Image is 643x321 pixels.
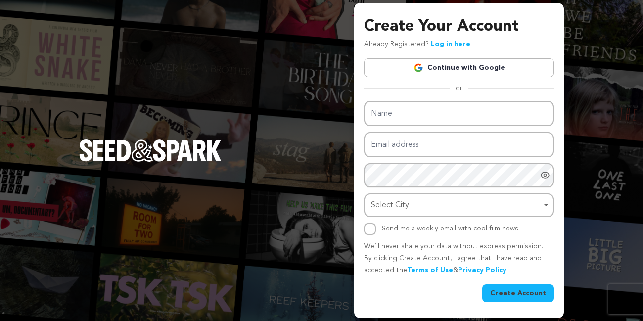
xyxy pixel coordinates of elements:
[382,225,518,232] label: Send me a weekly email with cool film news
[450,83,468,93] span: or
[364,241,554,276] p: We’ll never share your data without express permission. By clicking Create Account, I agree that ...
[364,58,554,77] a: Continue with Google
[371,198,541,213] div: Select City
[431,41,470,47] a: Log in here
[364,15,554,39] h3: Create Your Account
[413,63,423,73] img: Google logo
[364,101,554,126] input: Name
[407,267,453,274] a: Terms of Use
[364,39,470,50] p: Already Registered?
[364,132,554,157] input: Email address
[458,267,506,274] a: Privacy Policy
[482,284,554,302] button: Create Account
[79,139,222,181] a: Seed&Spark Homepage
[540,170,550,180] a: Show password as plain text. Warning: this will display your password on the screen.
[79,139,222,161] img: Seed&Spark Logo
